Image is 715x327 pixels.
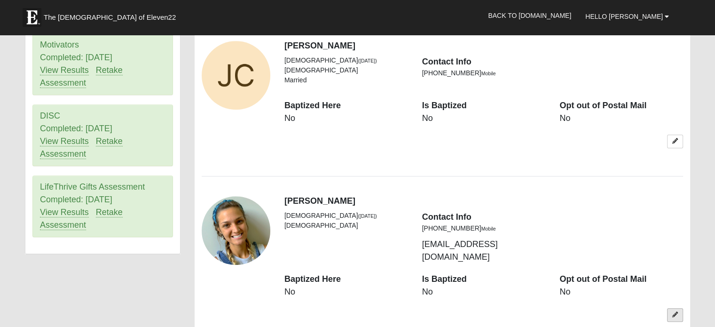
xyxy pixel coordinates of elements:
li: [DEMOGRAPHIC_DATA] [284,65,408,75]
span: The [DEMOGRAPHIC_DATA] of Eleven22 [44,13,176,22]
li: Married [284,75,408,85]
dd: No [559,286,683,298]
a: View Fullsize Photo [202,41,270,110]
a: View Results [40,207,89,217]
a: View Fullsize Photo [202,196,270,265]
dd: No [284,286,408,298]
dd: No [422,112,546,125]
dd: No [422,286,546,298]
div: DISC Completed: [DATE] [33,105,173,166]
strong: Contact Info [422,57,471,66]
dt: Opt out of Postal Mail [559,100,683,112]
li: [PHONE_NUMBER] [422,223,546,233]
img: Eleven22 logo [23,8,41,27]
li: [DEMOGRAPHIC_DATA] [284,221,408,231]
small: Mobile [481,71,496,76]
li: [DEMOGRAPHIC_DATA] [284,56,408,65]
small: Mobile [481,226,496,231]
dt: Is Baptized [422,273,546,286]
small: ([DATE]) [358,213,377,219]
h4: [PERSON_NAME] [284,196,683,207]
a: Edit Julia Carkhuff [667,135,683,148]
dt: Opt out of Postal Mail [559,273,683,286]
div: Motivators Completed: [DATE] [33,34,173,95]
dt: Baptized Here [284,100,408,112]
dd: No [284,112,408,125]
strong: Contact Info [422,212,471,222]
div: [EMAIL_ADDRESS][DOMAIN_NAME] [415,211,553,263]
dt: Baptized Here [284,273,408,286]
dd: No [559,112,683,125]
small: ([DATE]) [358,58,377,64]
a: View Results [40,136,89,146]
li: [PHONE_NUMBER] [422,68,546,78]
a: Hello [PERSON_NAME] [578,5,676,28]
a: Edit Arden Martin [667,308,683,322]
a: View Results [40,65,89,75]
a: The [DEMOGRAPHIC_DATA] of Eleven22 [18,3,206,27]
div: LifeThrive Gifts Assessment Completed: [DATE] [33,176,173,237]
span: Hello [PERSON_NAME] [585,13,663,20]
a: Back to [DOMAIN_NAME] [481,4,578,27]
li: [DEMOGRAPHIC_DATA] [284,211,408,221]
h4: [PERSON_NAME] [284,41,683,51]
dt: Is Baptized [422,100,546,112]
